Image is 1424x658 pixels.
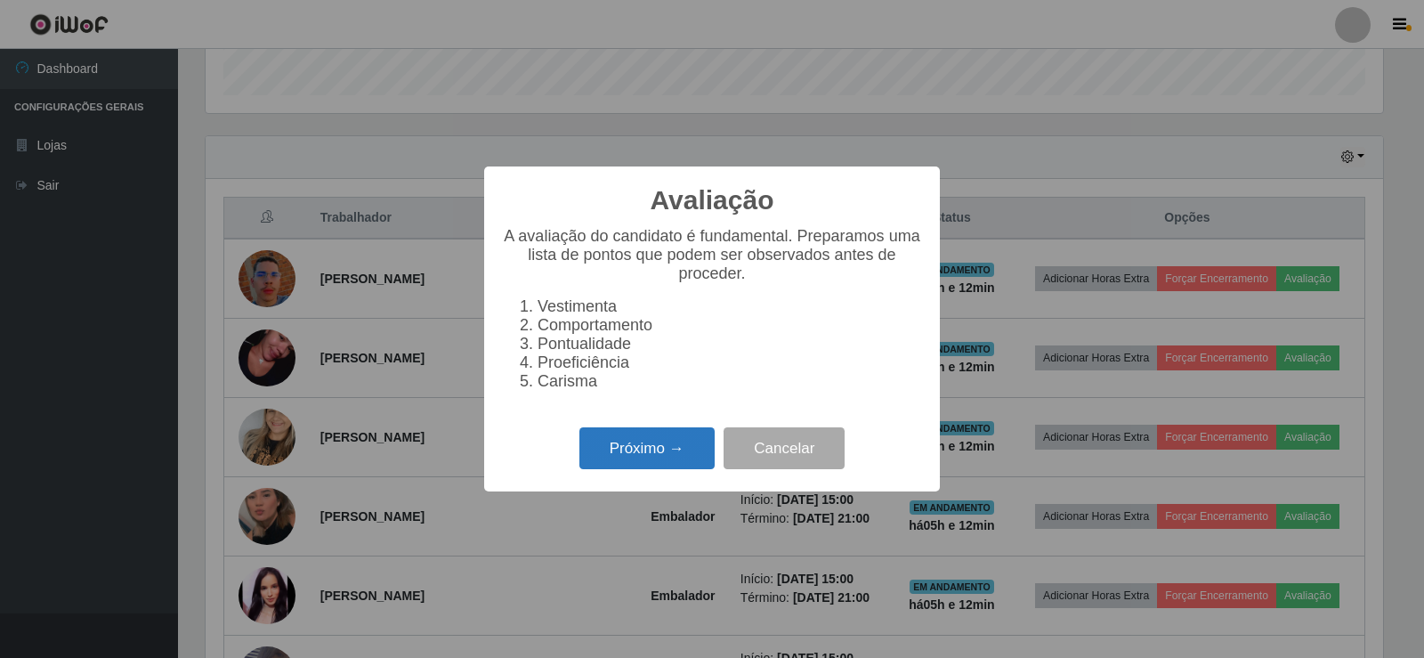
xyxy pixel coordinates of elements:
button: Cancelar [724,427,845,469]
button: Próximo → [579,427,715,469]
li: Comportamento [538,316,922,335]
li: Carisma [538,372,922,391]
li: Proeficiência [538,353,922,372]
p: A avaliação do candidato é fundamental. Preparamos uma lista de pontos que podem ser observados a... [502,227,922,283]
li: Vestimenta [538,297,922,316]
li: Pontualidade [538,335,922,353]
h2: Avaliação [651,184,774,216]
